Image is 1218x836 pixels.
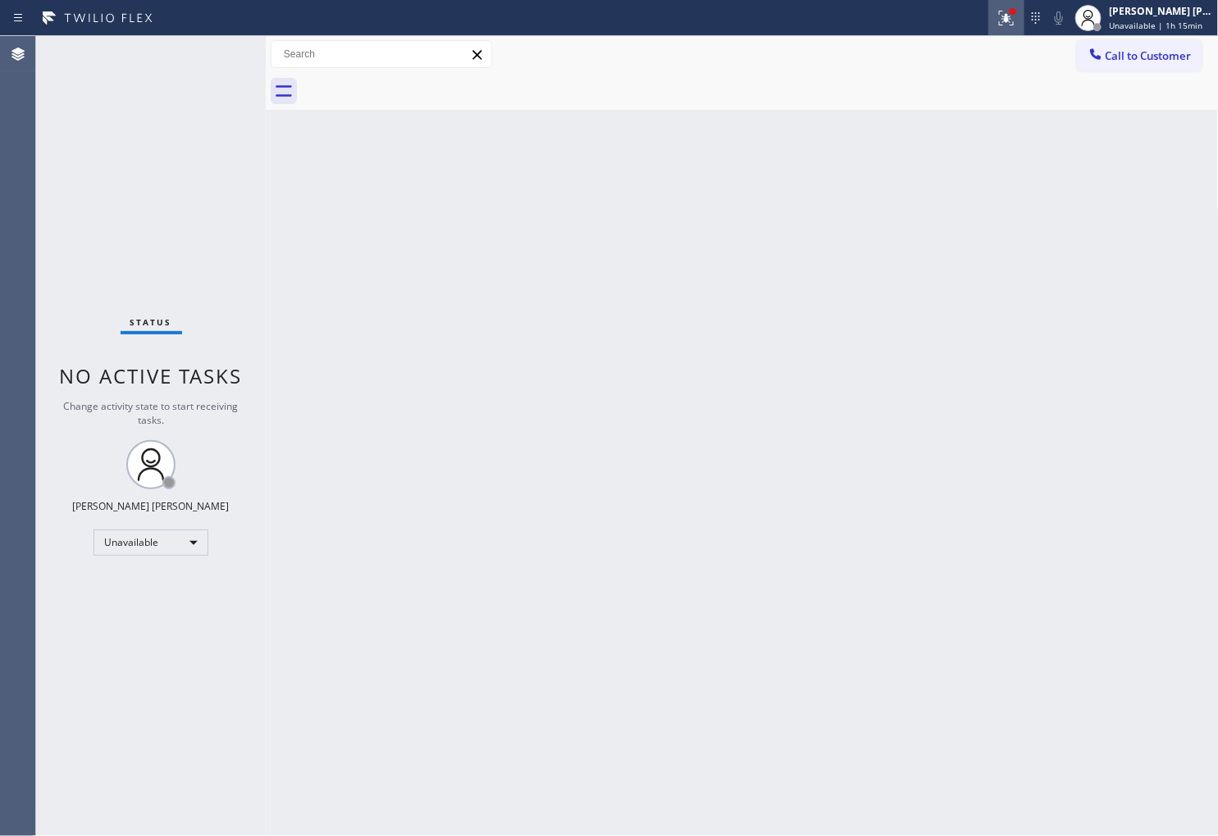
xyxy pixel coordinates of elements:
span: Unavailable | 1h 15min [1110,20,1203,31]
span: Call to Customer [1106,48,1192,63]
input: Search [271,41,491,67]
span: Change activity state to start receiving tasks. [64,399,239,427]
div: Unavailable [94,529,208,556]
div: [PERSON_NAME] [PERSON_NAME] [73,499,230,513]
button: Mute [1047,7,1070,30]
span: Status [130,316,172,328]
button: Call to Customer [1077,40,1202,71]
span: No active tasks [60,362,243,389]
div: [PERSON_NAME] [PERSON_NAME] [1110,4,1213,18]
